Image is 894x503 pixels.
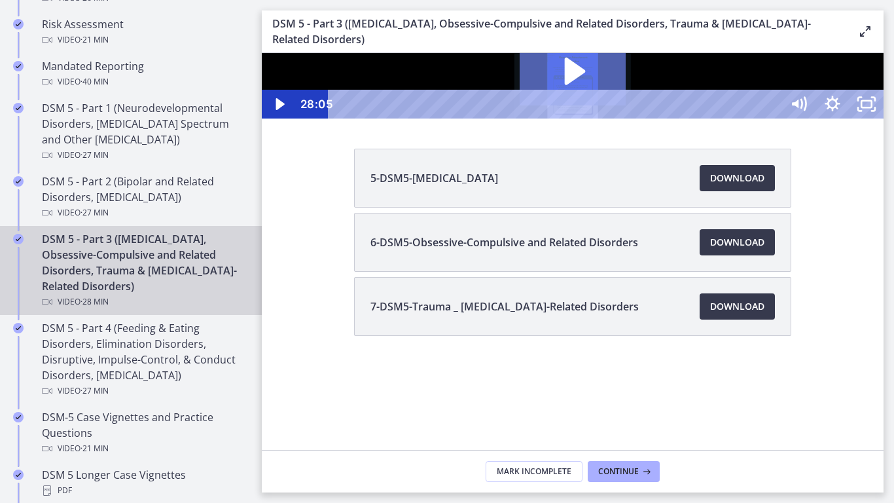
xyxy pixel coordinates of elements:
i: Completed [13,19,24,29]
div: Video [42,147,246,163]
button: Mark Incomplete [486,461,582,482]
div: DSM 5 - Part 1 (Neurodevelopmental Disorders, [MEDICAL_DATA] Spectrum and Other [MEDICAL_DATA]) [42,100,246,163]
div: Video [42,383,246,399]
div: Playbar [79,37,512,65]
div: DSM-5 Case Vignettes and Practice Questions [42,409,246,456]
span: Download [710,299,764,314]
span: · 27 min [80,205,109,221]
span: Continue [598,466,639,477]
div: DSM 5 - Part 2 (Bipolar and Related Disorders, [MEDICAL_DATA]) [42,174,246,221]
i: Completed [13,103,24,113]
div: Video [42,74,246,90]
div: DSM 5 - Part 4 (Feeding & Eating Disorders, Elimination Disorders, Disruptive, Impulse-Control, &... [42,320,246,399]
div: Video [42,441,246,456]
span: · 28 min [80,294,109,310]
span: Mark Incomplete [497,466,571,477]
div: Video [42,294,246,310]
i: Completed [13,323,24,333]
button: Unfullscreen [588,37,622,65]
i: Completed [13,412,24,422]
div: Mandated Reporting [42,58,246,90]
div: PDF [42,483,246,498]
span: · 21 min [80,441,109,456]
span: 7-DSM5-Trauma _ [MEDICAL_DATA]-Related Disorders [370,299,639,314]
i: Completed [13,176,24,187]
button: Show settings menu [554,37,588,65]
div: DSM 5 - Part 3 ([MEDICAL_DATA], Obsessive-Compulsive and Related Disorders, Trauma & [MEDICAL_DAT... [42,231,246,310]
button: Mute [520,37,554,65]
button: Continue [588,461,660,482]
i: Completed [13,61,24,71]
div: Video [42,32,246,48]
a: Download [700,293,775,320]
iframe: To enrich screen reader interactions, please activate Accessibility in Grammarly extension settings [262,53,884,119]
i: Completed [13,234,24,244]
a: Download [700,165,775,191]
a: Download [700,229,775,255]
span: 6-DSM5-Obsessive-Compulsive and Related Disorders [370,234,638,250]
div: Video [42,205,246,221]
span: 5-DSM5-[MEDICAL_DATA] [370,170,498,186]
h3: DSM 5 - Part 3 ([MEDICAL_DATA], Obsessive-Compulsive and Related Disorders, Trauma & [MEDICAL_DAT... [272,16,836,47]
span: Download [710,234,764,250]
span: · 40 min [80,74,109,90]
div: DSM 5 Longer Case Vignettes [42,467,246,498]
span: · 27 min [80,383,109,399]
span: Download [710,170,764,186]
span: · 27 min [80,147,109,163]
i: Completed [13,470,24,480]
div: Risk Assessment [42,16,246,48]
span: · 21 min [80,32,109,48]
